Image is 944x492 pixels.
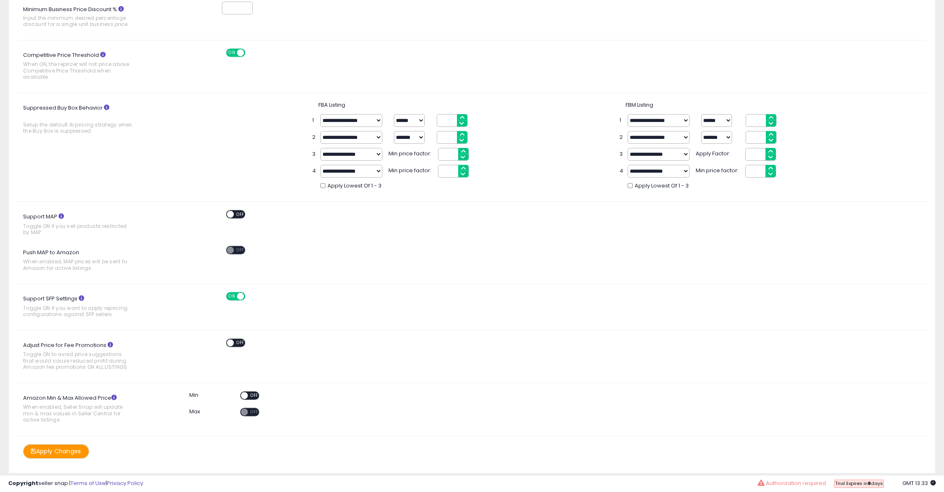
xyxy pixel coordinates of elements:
[868,480,871,487] b: 8
[696,165,741,175] span: Min price factor:
[17,49,158,84] label: Competitive Price Threshold
[17,246,158,276] label: Push MAP to Amazon
[902,479,936,487] span: 2025-10-9 13:33 GMT
[17,292,158,322] label: Support SFP Settings
[318,101,345,109] span: FBA Listing
[227,49,237,56] span: ON
[244,293,257,300] span: OFF
[244,49,257,56] span: OFF
[626,101,653,109] span: FBM Listing
[312,117,316,124] span: 1
[189,408,200,416] label: Max
[635,182,689,190] span: Apply Lowest Of 1 - 3
[248,392,261,399] span: OFF
[312,150,316,158] span: 3
[23,61,133,80] span: When ON, the repricer will not price above Competitive Price Threshold when available
[17,210,158,240] label: Support MAP
[189,391,198,399] label: Min
[23,351,133,370] span: Toggle ON to avoid price suggestions that would cause reduced profit during Amazon fee promotions...
[107,479,143,487] a: Privacy Policy
[619,150,624,158] span: 3
[8,479,38,487] strong: Copyright
[23,258,133,271] span: When enabled, MAP prices will be sent to Amazon for active listings.
[327,182,381,190] span: Apply Lowest Of 1 - 3
[312,134,316,141] span: 2
[766,479,826,487] span: Authorization required
[8,480,143,487] div: seller snap | |
[23,305,133,318] span: Toggle ON if you want to apply repricing configurations against SFP sellers
[17,391,158,427] label: Amazon Min & Max Allowed Price
[234,211,247,218] span: OFF
[248,408,261,415] span: OFF
[227,293,237,300] span: ON
[619,167,624,175] span: 4
[696,148,741,158] span: Apply Factor:
[23,15,133,28] span: Input the minimum desired percentage discount for a single unit business price.
[619,134,624,141] span: 2
[234,246,247,253] span: OFF
[234,339,247,346] span: OFF
[17,339,158,375] label: Adjust Price for Fee Promotions
[312,167,316,175] span: 4
[71,479,106,487] a: Terms of Use
[23,223,133,236] span: Toggle ON if you sell products restricted by MAP
[23,122,133,134] span: Setup the default AI pricing strategy when the Buy Box is suppressed
[23,404,133,423] span: When enabled, Seller Snap will update min & max values in Seller Central for active listings.
[835,480,883,487] span: Trial Expires in days
[388,148,434,158] span: Min price factor:
[17,101,158,138] label: Suppressed Buy Box Behavior
[23,444,89,459] button: Apply Changes
[619,117,624,124] span: 1
[388,165,434,175] span: Min price factor:
[17,3,158,32] label: Minimum Business Price Discount %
